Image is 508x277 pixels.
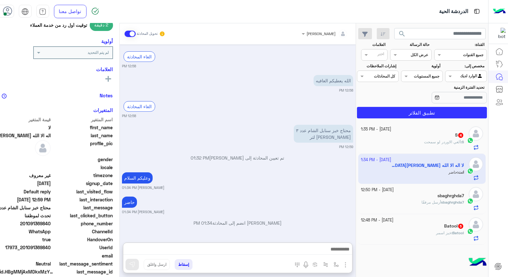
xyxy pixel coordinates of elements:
a: تواصل معنا [54,5,87,18]
img: WhatsApp [467,228,474,235]
span: profile_pic [52,140,113,155]
span: ألغي الاوردر لو سمحت [424,139,461,144]
img: defaultAdmin.png [469,217,483,232]
label: تحديد الفترة الزمنية [402,85,484,90]
img: Trigger scenario [323,262,328,267]
label: إشارات الملاحظات [358,63,396,69]
small: [PERSON_NAME] 01:34 PM [122,209,164,214]
h5: S [455,132,464,138]
small: [PERSON_NAME] 01:34 PM [122,185,164,190]
button: search [394,28,410,42]
img: defaultAdmin.png [469,126,483,141]
span: 2 دقيقة [90,19,113,31]
p: الدردشة الحية [439,7,468,16]
label: حالة الرسالة [391,42,429,48]
small: [DATE] - 12:50 PM [361,187,394,193]
img: tab [39,8,46,15]
span: sbaghrghda7 [441,200,464,205]
small: 12:59 PM [339,144,353,149]
img: tab [21,8,29,15]
p: 10/10/2025, 1:34 PM [122,197,137,208]
img: spinner [91,7,99,15]
b: : [461,139,464,144]
b: : [451,230,464,235]
button: ارسل واغلق [144,259,170,270]
div: اختر [377,51,385,58]
span: HandoverOn [52,236,113,243]
img: WhatsApp [467,198,474,204]
span: 4 [458,133,463,138]
p: 10/10/2025, 12:58 PM [314,75,353,86]
img: make a call [295,262,300,267]
span: 01:32 PM [191,155,209,161]
small: 12:58 PM [339,88,353,93]
span: gender [52,156,113,163]
img: send voice note [302,261,310,269]
div: الغاء المحادثة [124,51,155,62]
span: last_message_id [55,268,113,275]
span: 01:34 PM [193,220,212,226]
img: 101148596323591 [494,28,506,39]
label: أولوية [402,63,440,69]
img: WhatsApp [467,137,474,144]
h6: Notes [100,93,113,98]
button: إسقاط [175,259,193,270]
label: مخصص إلى: [446,63,484,69]
span: phone_number [52,220,113,227]
small: 12:58 PM [122,64,136,69]
img: tab [473,7,481,15]
button: select flow [331,259,341,270]
label: العلامات [358,42,385,48]
span: خبز اسمر [436,230,451,235]
img: Logo [493,5,506,18]
p: 10/10/2025, 12:59 PM [294,125,353,143]
span: email [52,252,113,259]
button: تطبيق الفلاتر [357,107,487,118]
span: اسم المتغير [52,116,113,123]
span: 5 [458,224,463,229]
img: defaultAdmin.png [35,140,51,156]
div: الغاء المحادثة [124,101,155,112]
span: last_clicked_button [52,212,113,219]
span: ChannelId [52,228,113,235]
span: last_message [52,204,113,211]
h6: أولوية [102,38,113,44]
img: create order [313,262,318,267]
p: 10/10/2025, 1:34 PM [122,172,153,183]
small: [DATE] - 1:35 PM [361,126,391,132]
span: S [462,139,464,144]
span: last_interaction [52,196,113,203]
small: [DATE] - 12:48 PM [361,217,393,223]
span: Batool [452,230,464,235]
span: توقيت أول رد من خدمة العملاء [30,22,87,28]
span: last_name [52,132,113,139]
p: تم تعيين المحادثة إلى [PERSON_NAME] [122,154,353,161]
label: القناة: [435,42,484,48]
span: UserId [52,244,113,251]
span: search [398,30,406,38]
img: hulul-logo.png [466,251,489,274]
img: notes [2,94,7,99]
p: [PERSON_NAME] انضم إلى المحادثة [122,220,353,226]
img: select flow [334,262,339,267]
img: send attachment [342,261,349,269]
button: create order [310,259,320,270]
span: [PERSON_NAME] [307,31,336,36]
img: send message [129,261,135,268]
small: تحويل المحادثة [137,31,158,36]
span: locale [52,164,113,171]
span: signup_date [52,180,113,187]
span: last_message_sentiment [52,260,113,267]
small: 12:58 PM [122,113,136,118]
span: first_name [52,124,113,131]
h5: Batool [444,223,464,229]
img: defaultAdmin.png [469,187,483,201]
span: last_visited_flow [52,188,113,195]
h6: المتغيرات [94,107,113,113]
span: timezone [52,172,113,179]
h5: sbaghrghda7 [437,193,464,198]
button: Trigger scenario [320,259,331,270]
a: tab [36,5,49,18]
span: أرسل مرفقًا [421,200,441,205]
